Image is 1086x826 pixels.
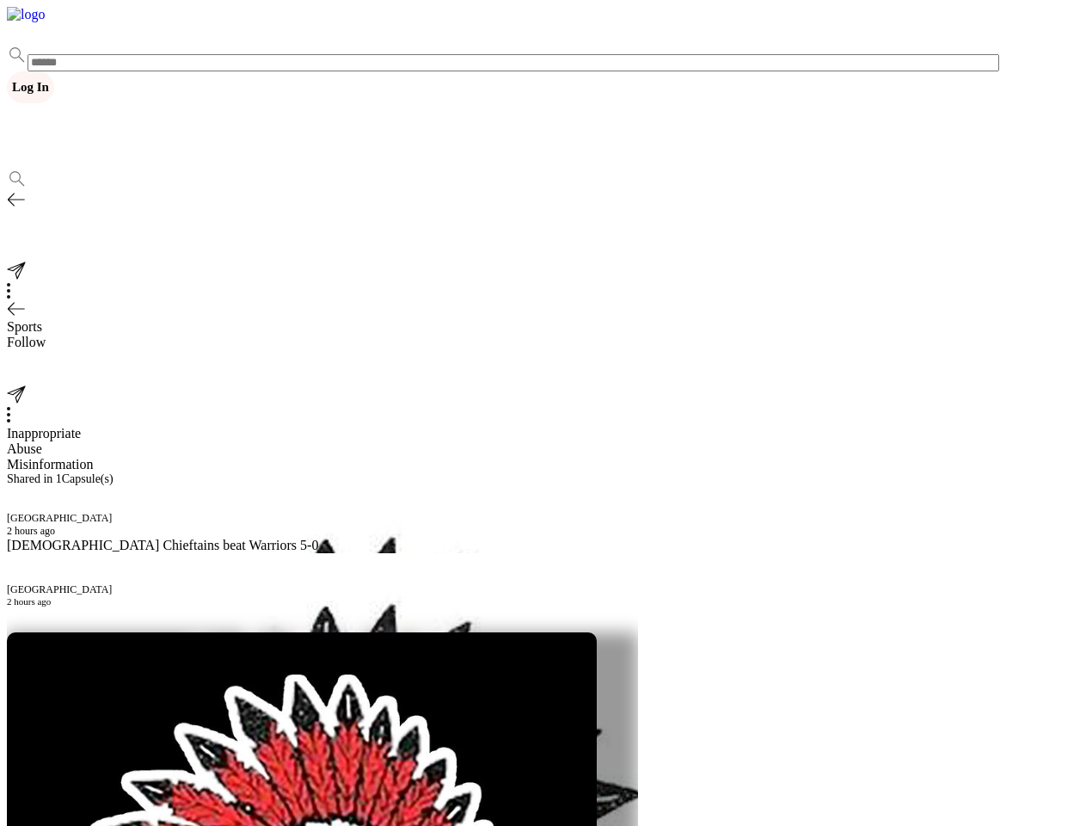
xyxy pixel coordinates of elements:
[7,7,110,41] img: logo
[56,472,114,485] span: 1 Capsule(s)
[7,319,1079,335] div: Sports
[7,135,37,165] img: logo
[7,596,638,607] div: 2 hours ago
[7,457,1079,472] div: Misinformation
[7,335,1079,350] div: Follow
[7,29,110,44] a: logo
[7,607,64,632] button: Subscribe
[7,210,35,238] img: logo
[7,512,638,525] div: [GEOGRAPHIC_DATA]
[7,351,57,365] a: Visit link
[7,472,638,486] div: Shared in
[7,525,638,538] div: 2 hours ago
[7,103,41,135] button: Join
[7,583,638,596] div: [GEOGRAPHIC_DATA]
[7,441,1079,457] div: Abuse
[7,538,638,553] div: [DEMOGRAPHIC_DATA] Chieftains beat Warriors 5-0
[7,426,1079,441] div: Inappropriate
[7,153,37,168] a: logo
[7,71,54,103] button: Log In
[63,71,117,103] button: Sign Up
